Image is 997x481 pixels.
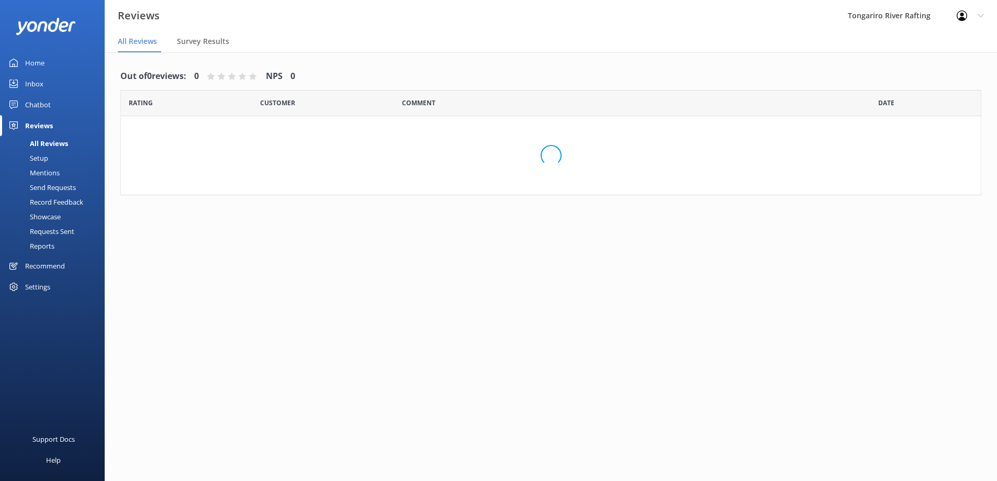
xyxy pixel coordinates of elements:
a: All Reviews [6,136,105,151]
a: Requests Sent [6,224,105,239]
span: Date [878,98,894,108]
a: Setup [6,151,105,165]
div: Home [25,52,44,73]
h4: 0 [194,70,199,83]
a: Mentions [6,165,105,180]
a: Reports [6,239,105,253]
div: Requests Sent [6,224,74,239]
div: Setup [6,151,48,165]
h4: Out of 0 reviews: [120,70,186,83]
a: Showcase [6,209,105,224]
div: Chatbot [25,94,51,115]
a: Record Feedback [6,195,105,209]
div: Showcase [6,209,61,224]
h4: NPS [266,70,283,83]
div: Mentions [6,165,60,180]
span: Survey Results [177,36,229,47]
img: yonder-white-logo.png [16,18,76,35]
a: Send Requests [6,180,105,195]
div: Reviews [25,115,53,136]
h3: Reviews [118,7,160,24]
div: Help [46,450,61,471]
div: Record Feedback [6,195,83,209]
div: Send Requests [6,180,76,195]
h4: 0 [290,70,295,83]
span: Date [260,98,295,108]
span: All Reviews [118,36,157,47]
div: Reports [6,239,54,253]
div: Settings [25,276,50,297]
div: Inbox [25,73,43,94]
span: Date [129,98,153,108]
div: Recommend [25,255,65,276]
div: All Reviews [6,136,68,151]
div: Support Docs [32,429,75,450]
span: Question [402,98,435,108]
